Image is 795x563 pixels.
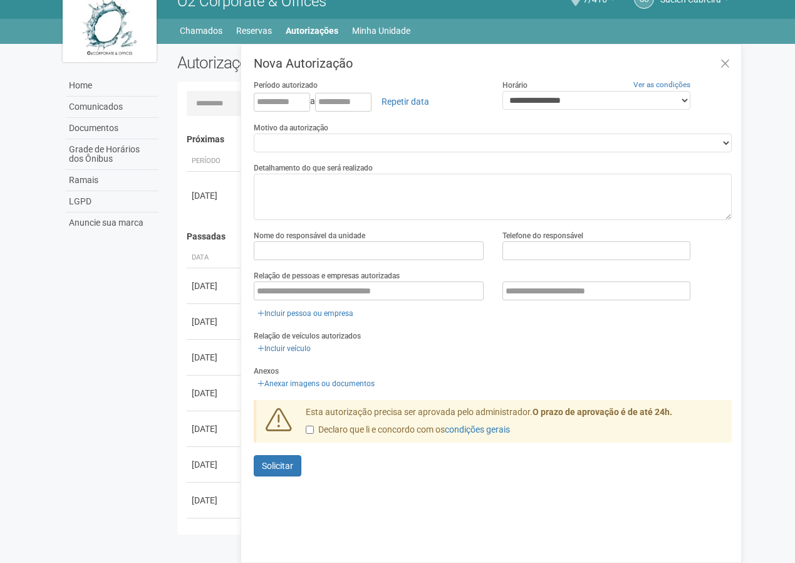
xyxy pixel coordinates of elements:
div: [DATE] [192,423,238,435]
a: condições gerais [445,424,510,434]
a: Autorizações [286,22,338,39]
a: Ramais [66,170,158,191]
label: Telefone do responsável [502,230,583,241]
a: Repetir data [373,91,437,112]
h4: Próximas [187,135,724,144]
h3: Nova Autorização [254,57,732,70]
span: Solicitar [262,461,293,471]
div: a [254,91,484,112]
a: Incluir pessoa ou empresa [254,307,357,320]
label: Relação de veículos autorizados [254,330,361,342]
a: Anexar imagens ou documentos [254,377,378,391]
div: [DATE] [192,280,238,292]
a: Grade de Horários dos Ônibus [66,139,158,170]
a: Chamados [180,22,222,39]
div: [DATE] [192,387,238,399]
label: Horário [502,80,527,91]
button: Solicitar [254,455,301,476]
a: Ver as condições [633,80,690,89]
div: [DATE] [192,189,238,202]
a: LGPD [66,191,158,213]
label: Motivo da autorização [254,122,328,134]
input: Declaro que li e concordo com oscondições gerais [306,426,314,434]
label: Detalhamento do que será realizado [254,162,373,174]
div: [DATE] [192,351,238,364]
a: Reservas [236,22,272,39]
label: Nome do responsável da unidade [254,230,365,241]
label: Declaro que li e concordo com os [306,424,510,436]
strong: O prazo de aprovação é de até 24h. [533,407,672,417]
div: [DATE] [192,494,238,507]
div: Esta autorização precisa ser aprovada pelo administrador. [296,406,732,443]
div: [DATE] [192,458,238,471]
label: Período autorizado [254,80,318,91]
label: Anexos [254,366,279,377]
a: Comunicados [66,97,158,118]
a: Anuncie sua marca [66,213,158,233]
label: Relação de pessoas e empresas autorizadas [254,270,400,281]
th: Período [187,151,243,172]
a: Documentos [66,118,158,139]
a: Incluir veículo [254,342,314,355]
h2: Autorizações [177,53,445,72]
div: [DATE] [192,315,238,328]
a: Home [66,75,158,97]
h4: Passadas [187,232,724,241]
a: Minha Unidade [352,22,410,39]
th: Data [187,248,243,268]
